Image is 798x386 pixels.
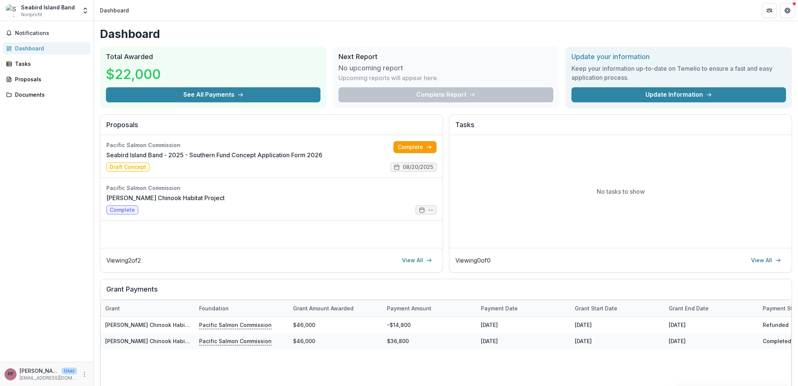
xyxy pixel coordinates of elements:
[21,11,42,18] span: Nonprofit
[3,27,91,39] button: Notifications
[476,333,570,349] div: [DATE]
[570,300,664,316] div: Grant start date
[289,300,382,316] div: Grant amount awarded
[664,300,758,316] div: Grant end date
[382,317,476,333] div: -$14,800
[570,317,664,333] div: [DATE]
[106,256,141,265] p: Viewing 2 of 2
[3,58,91,70] a: Tasks
[571,64,786,82] h3: Keep your information up-to-date on Temelio to ensure a fast and easy application process.
[339,53,553,61] h2: Next Report
[6,5,18,17] img: Seabird Island Band
[105,338,212,344] a: [PERSON_NAME] Chinook Habitat Project
[15,30,88,36] span: Notifications
[570,304,622,312] div: Grant start date
[289,333,382,349] div: $46,000
[80,3,91,18] button: Open entity switcher
[780,3,795,18] button: Get Help
[101,304,124,312] div: Grant
[3,42,91,55] a: Dashboard
[393,141,437,153] a: Complete
[106,53,320,61] h2: Total Awarded
[106,285,786,299] h2: Grant Payments
[339,73,438,82] p: Upcoming reports will appear here.
[106,87,320,102] button: See All Payments
[597,187,645,196] p: No tasks to show
[289,317,382,333] div: $46,000
[195,300,289,316] div: Foundation
[289,304,358,312] div: Grant amount awarded
[15,75,85,83] div: Proposals
[382,304,436,312] div: Payment Amount
[3,88,91,101] a: Documents
[106,150,322,160] a: Seabird Island Band - 2025 - Southern Fund Concept Application Form 2026
[664,333,758,349] div: [DATE]
[455,256,491,265] p: Viewing 0 of 0
[195,304,233,312] div: Foundation
[476,317,570,333] div: [DATE]
[664,304,713,312] div: Grant end date
[570,333,664,349] div: [DATE]
[747,254,786,266] a: View All
[571,53,786,61] h2: Update your information
[476,300,570,316] div: Payment date
[20,367,59,375] p: [PERSON_NAME]
[397,254,437,266] a: View All
[455,121,786,135] h2: Tasks
[664,317,758,333] div: [DATE]
[199,321,272,329] p: Pacific Salmon Commission
[3,73,91,85] a: Proposals
[8,372,14,377] div: Rowan Forseth
[62,368,77,374] p: User
[101,300,195,316] div: Grant
[762,3,777,18] button: Partners
[571,87,786,102] a: Update Information
[106,121,437,135] h2: Proposals
[100,6,129,14] div: Dashboard
[21,3,75,11] div: Seabird Island Band
[382,300,476,316] div: Payment Amount
[15,91,85,99] div: Documents
[106,193,225,202] a: [PERSON_NAME] Chinook Habitat Project
[339,64,403,72] h3: No upcoming report
[97,5,132,16] nav: breadcrumb
[15,44,85,52] div: Dashboard
[80,370,89,379] button: More
[20,375,77,381] p: [EMAIL_ADDRESS][DOMAIN_NAME]
[105,322,212,328] a: [PERSON_NAME] Chinook Habitat Project
[199,337,272,345] p: Pacific Salmon Commission
[382,333,476,349] div: $36,800
[100,27,792,41] h1: Dashboard
[15,60,85,68] div: Tasks
[476,304,522,312] div: Payment date
[106,64,162,84] h3: $22,000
